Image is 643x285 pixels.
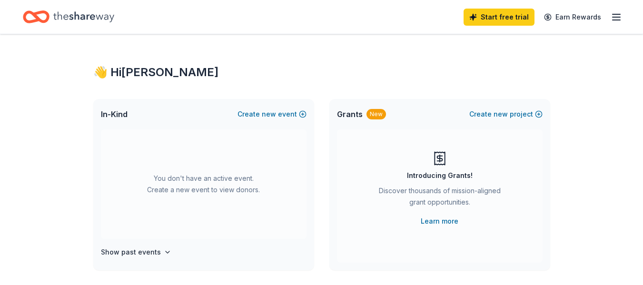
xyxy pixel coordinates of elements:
[366,109,386,119] div: New
[469,108,543,120] button: Createnewproject
[494,108,508,120] span: new
[337,108,363,120] span: Grants
[23,6,114,28] a: Home
[375,185,505,212] div: Discover thousands of mission-aligned grant opportunities.
[262,108,276,120] span: new
[421,216,458,227] a: Learn more
[101,246,161,258] h4: Show past events
[101,129,307,239] div: You don't have an active event. Create a new event to view donors.
[93,65,550,80] div: 👋 Hi [PERSON_NAME]
[101,246,171,258] button: Show past events
[237,108,307,120] button: Createnewevent
[538,9,607,26] a: Earn Rewards
[464,9,534,26] a: Start free trial
[101,108,128,120] span: In-Kind
[407,170,473,181] div: Introducing Grants!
